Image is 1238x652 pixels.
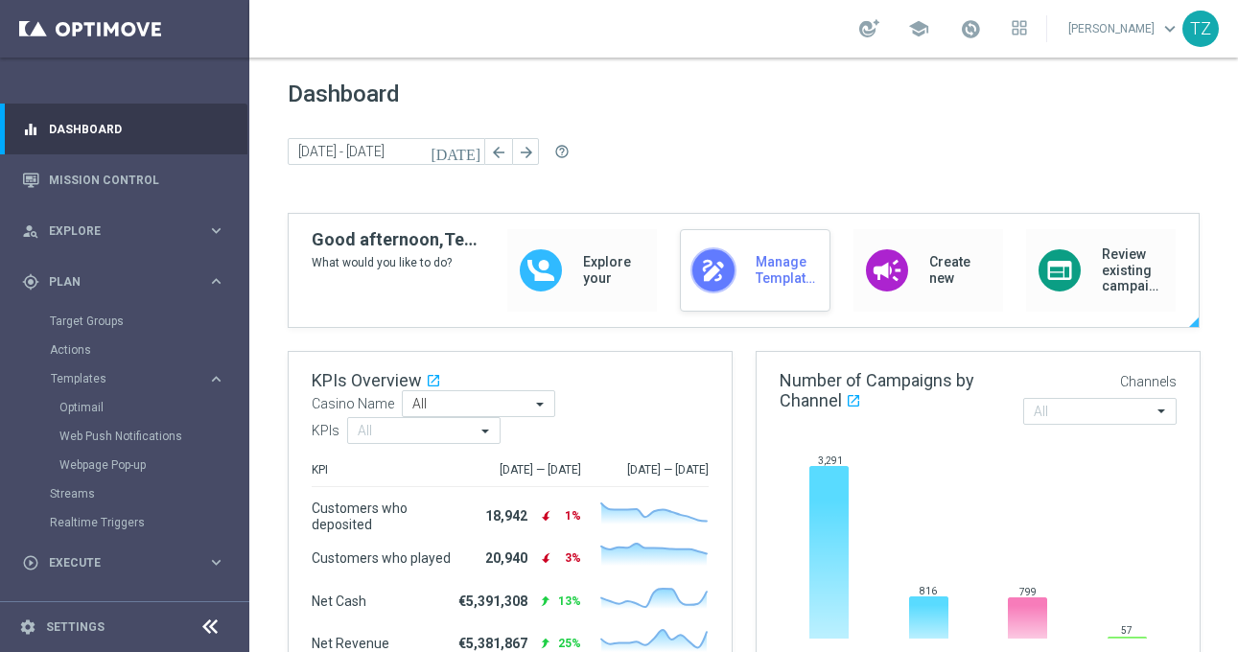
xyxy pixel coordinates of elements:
[22,273,207,291] div: Plan
[22,104,225,154] div: Dashboard
[22,222,39,240] i: person_search
[22,554,39,571] i: play_circle_outline
[50,336,247,364] div: Actions
[49,154,225,205] a: Mission Control
[50,508,247,537] div: Realtime Triggers
[59,400,199,415] a: Optimail
[22,154,225,205] div: Mission Control
[22,222,207,240] div: Explore
[1066,14,1182,43] a: [PERSON_NAME]keyboard_arrow_down
[21,274,226,290] button: gps_fixed Plan keyboard_arrow_right
[21,223,226,239] button: person_search Explore keyboard_arrow_right
[22,121,39,138] i: equalizer
[1182,11,1219,47] div: TZ
[207,553,225,571] i: keyboard_arrow_right
[50,479,247,508] div: Streams
[50,307,247,336] div: Target Groups
[50,371,226,386] button: Templates keyboard_arrow_right
[59,393,247,422] div: Optimail
[49,225,207,237] span: Explore
[51,373,188,384] span: Templates
[50,515,199,530] a: Realtime Triggers
[50,342,199,358] a: Actions
[1159,18,1180,39] span: keyboard_arrow_down
[22,554,207,571] div: Execute
[50,364,247,479] div: Templates
[21,122,226,137] button: equalizer Dashboard
[21,173,226,188] button: Mission Control
[49,276,207,288] span: Plan
[908,18,929,39] span: school
[59,457,199,473] a: Webpage Pop-up
[50,486,199,501] a: Streams
[46,621,105,633] a: Settings
[59,451,247,479] div: Webpage Pop-up
[49,104,225,154] a: Dashboard
[21,555,226,570] button: play_circle_outline Execute keyboard_arrow_right
[19,618,36,636] i: settings
[22,273,39,291] i: gps_fixed
[207,221,225,240] i: keyboard_arrow_right
[50,314,199,329] a: Target Groups
[59,422,247,451] div: Web Push Notifications
[207,370,225,388] i: keyboard_arrow_right
[49,557,207,569] span: Execute
[59,429,199,444] a: Web Push Notifications
[51,373,207,384] div: Templates
[207,272,225,291] i: keyboard_arrow_right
